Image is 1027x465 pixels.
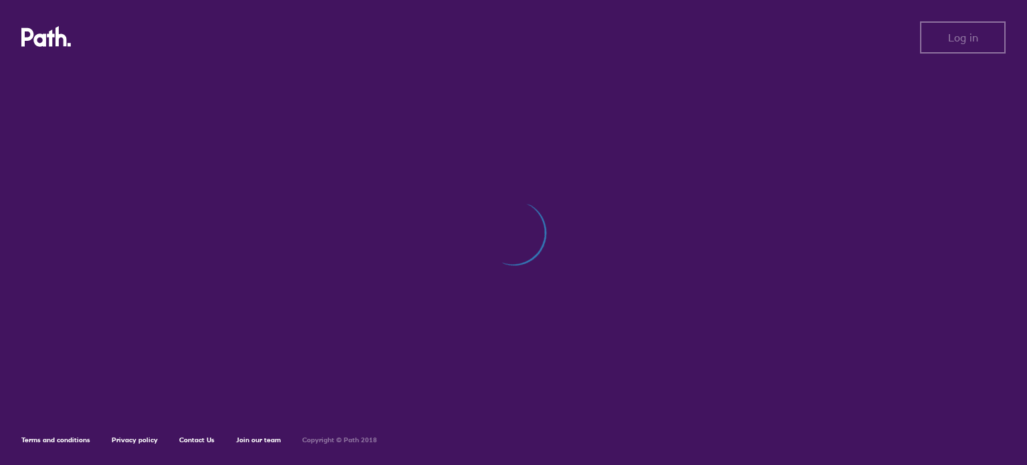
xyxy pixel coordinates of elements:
[112,436,158,444] a: Privacy policy
[302,436,377,444] h6: Copyright © Path 2018
[948,31,978,43] span: Log in
[920,21,1006,54] button: Log in
[21,436,90,444] a: Terms and conditions
[236,436,281,444] a: Join our team
[179,436,215,444] a: Contact Us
